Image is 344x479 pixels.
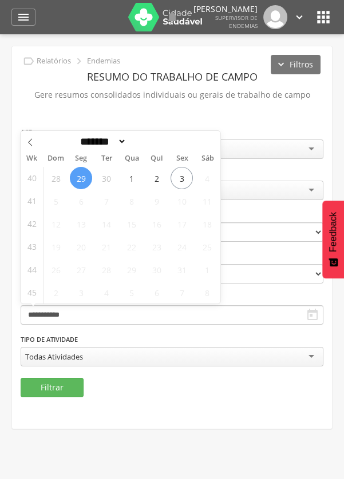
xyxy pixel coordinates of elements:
i:  [165,10,179,24]
span: Novembro 5, 2025 [120,281,143,304]
span: Setembro 30, 2025 [95,167,117,189]
span: Novembro 3, 2025 [70,281,92,304]
input: Year [126,135,164,147]
span: 43 [27,235,37,258]
label: Tipo de Atividade [21,335,78,344]
span: Sex [169,155,195,162]
i:  [306,308,319,322]
select: Month [77,135,127,147]
span: Outubro 30, 2025 [145,258,168,281]
span: 45 [27,281,37,304]
span: Outubro 28, 2025 [95,258,117,281]
span: Outubro 19, 2025 [45,235,67,258]
span: Outubro 6, 2025 [70,190,92,212]
span: Outubro 2, 2025 [145,167,168,189]
button: Filtrar [21,378,84,397]
i:  [17,10,30,24]
span: Supervisor de Endemias [215,14,258,30]
span: Outubro 29, 2025 [120,258,143,281]
span: Outubro 11, 2025 [196,190,218,212]
span: Outubro 15, 2025 [120,213,143,235]
span: Outubro 9, 2025 [145,190,168,212]
span: Outubro 25, 2025 [196,235,218,258]
p: Relatórios [37,57,71,66]
span: Outubro 14, 2025 [95,213,117,235]
i:  [22,55,35,67]
span: Outubro 7, 2025 [95,190,117,212]
span: Outubro 13, 2025 [70,213,92,235]
span: Outubro 3, 2025 [171,167,193,189]
span: Qui [144,155,169,162]
span: Novembro 2, 2025 [45,281,67,304]
span: Ter [94,155,119,162]
a:  [293,5,306,29]
span: Outubro 17, 2025 [171,213,193,235]
span: Outubro 23, 2025 [145,235,168,258]
span: Feedback [328,212,338,252]
span: 40 [27,167,37,189]
span: Outubro 24, 2025 [171,235,193,258]
span: Seg [69,155,94,162]
span: Outubro 1, 2025 [120,167,143,189]
span: Outubro 12, 2025 [45,213,67,235]
span: Outubro 8, 2025 [120,190,143,212]
span: 44 [27,258,37,281]
span: Wk [21,150,44,166]
span: Qua [119,155,144,162]
span: Outubro 10, 2025 [171,190,193,212]
span: Outubro 20, 2025 [70,235,92,258]
p: Gere resumos consolidados individuais ou gerais de trabalho de campo [21,87,323,103]
span: Dom [44,155,69,162]
span: Setembro 28, 2025 [45,167,67,189]
span: Outubro 18, 2025 [196,213,218,235]
p: [PERSON_NAME] [193,5,258,13]
span: 42 [27,213,37,235]
label: ACE [21,127,32,137]
span: Novembro 7, 2025 [171,281,193,304]
span: Outubro 21, 2025 [95,235,117,258]
span: Outubro 5, 2025 [45,190,67,212]
span: Novembro 6, 2025 [145,281,168,304]
span: Outubro 22, 2025 [120,235,143,258]
span: Setembro 29, 2025 [70,167,92,189]
span: Outubro 26, 2025 [45,258,67,281]
span: 41 [27,190,37,212]
span: Sáb [195,155,220,162]
span: Novembro 1, 2025 [196,258,218,281]
a:  [165,5,179,29]
button: Filtros [271,55,321,74]
span: Outubro 4, 2025 [196,167,218,189]
i:  [73,55,85,67]
div: Todas Atividades [25,352,83,362]
i:  [293,11,306,23]
span: Outubro 16, 2025 [145,213,168,235]
span: Outubro 27, 2025 [70,258,92,281]
span: Novembro 4, 2025 [95,281,117,304]
span: Outubro 31, 2025 [171,258,193,281]
i:  [314,8,333,26]
span: Novembro 8, 2025 [196,281,218,304]
header: Resumo do Trabalho de Campo [21,66,323,87]
a:  [11,9,35,26]
button: Feedback - Mostrar pesquisa [322,201,344,278]
p: Endemias [87,57,120,66]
